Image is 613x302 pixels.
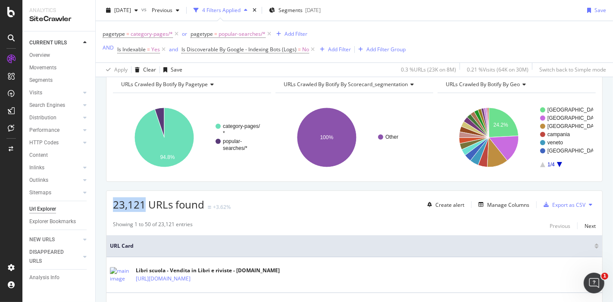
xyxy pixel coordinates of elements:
button: and [169,45,178,53]
button: Switch back to Simple mode [536,63,606,77]
div: Performance [29,126,59,135]
div: Showing 1 to 50 of 23,121 entries [113,221,193,231]
span: pagetype [103,30,125,37]
div: CURRENT URLS [29,38,67,47]
text: campania [547,131,570,137]
div: AND [103,44,114,51]
div: Save [594,6,606,14]
span: Is Indexable [117,46,146,53]
a: Sitemaps [29,188,81,197]
span: = [298,46,301,53]
button: Add Filter Group [355,44,406,55]
button: Export as CSV [540,198,585,212]
span: Is Discoverable By Google - Indexing Bots (Logs) [181,46,297,53]
text: popular- [223,138,242,144]
span: = [147,46,150,53]
button: Add Filter [316,44,351,55]
div: Apply [114,66,128,73]
span: Previous [148,6,172,14]
button: 4 Filters Applied [190,3,251,17]
div: Inlinks [29,163,44,172]
div: HTTP Codes [29,138,59,147]
span: URLs Crawled By Botify By pagetype [121,81,208,88]
span: popular-searches/* [219,28,266,40]
text: [GEOGRAPHIC_DATA] [547,107,601,113]
button: Clear [131,63,156,77]
a: DISAPPEARED URLS [29,248,81,266]
div: Add Filter [328,46,351,53]
button: Add Filter [273,29,307,39]
div: NEW URLS [29,235,55,244]
span: pagetype [191,30,213,37]
h4: URLs Crawled By Botify By scorecard_segmentation [282,78,426,91]
text: [GEOGRAPHIC_DATA] [547,115,601,121]
span: = [214,30,217,37]
a: HTTP Codes [29,138,81,147]
div: A chart. [275,100,431,175]
text: 94.8% [160,154,175,160]
div: Libri scuola - Vendita in Libri e riviste - [DOMAIN_NAME] [136,267,280,274]
div: Previous [550,222,570,230]
a: Outlinks [29,176,81,185]
div: Export as CSV [552,201,585,209]
a: Overview [29,51,89,60]
a: Visits [29,88,81,97]
span: URL Card [110,242,592,250]
svg: A chart. [438,100,593,175]
text: searches/* [223,145,247,151]
span: category-pages/* [131,28,173,40]
a: Distribution [29,113,81,122]
div: 4 Filters Applied [202,6,241,14]
div: Clear [143,66,156,73]
div: Create alert [435,201,464,209]
button: Save [160,63,182,77]
a: Inlinks [29,163,81,172]
a: CURRENT URLS [29,38,81,47]
div: times [251,6,258,15]
span: vs [141,6,148,13]
div: 0.3 % URLs ( 23K on 8M ) [401,66,456,73]
span: Yes [151,44,160,56]
div: Visits [29,88,42,97]
text: [GEOGRAPHIC_DATA] [547,148,601,154]
button: [DATE] [103,3,141,17]
text: 100% [320,134,333,140]
button: Save [584,3,606,17]
button: Previous [550,221,570,231]
div: Distribution [29,113,56,122]
button: Create alert [424,198,464,212]
text: [GEOGRAPHIC_DATA] [547,123,601,129]
div: DISAPPEARED URLS [29,248,73,266]
span: 1 [601,273,608,280]
text: Other [385,134,398,140]
div: Analysis Info [29,273,59,282]
span: Segments [278,6,303,14]
div: Save [171,66,182,73]
div: Switch back to Simple mode [539,66,606,73]
button: Manage Columns [475,199,529,210]
a: Movements [29,63,89,72]
button: Next [585,221,596,231]
span: 2025 Oct. 3rd [114,6,131,14]
text: veneto [547,140,563,146]
div: Segments [29,76,53,85]
div: and [169,46,178,53]
div: SiteCrawler [29,14,88,24]
button: Apply [103,63,128,77]
div: Outlinks [29,176,48,185]
div: Content [29,151,48,160]
text: 24.2% [494,122,508,128]
text: 1/4 [547,162,555,168]
text: category-pages/ [223,123,260,129]
a: Segments [29,76,89,85]
div: Search Engines [29,101,65,110]
div: Next [585,222,596,230]
div: +3.62% [213,203,231,211]
div: A chart. [113,100,269,175]
a: Search Engines [29,101,81,110]
div: Add Filter [285,30,307,37]
a: [URL][DOMAIN_NAME] [136,274,191,283]
button: or [182,30,187,38]
button: AND [103,44,114,52]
